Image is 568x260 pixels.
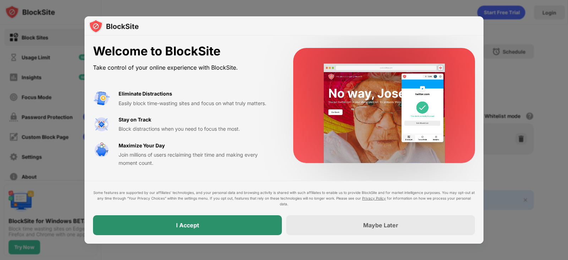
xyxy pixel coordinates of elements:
[119,116,151,124] div: Stay on Track
[93,190,475,207] div: Some features are supported by our affiliates’ technologies, and your personal data and browsing ...
[93,63,276,73] div: Take control of your online experience with BlockSite.
[89,19,139,33] img: logo-blocksite.svg
[93,44,276,59] div: Welcome to BlockSite
[119,151,276,167] div: Join millions of users reclaiming their time and making every moment count.
[119,90,172,98] div: Eliminate Distractions
[93,142,110,159] img: value-safe-time.svg
[119,142,165,150] div: Maximize Your Day
[93,90,110,107] img: value-avoid-distractions.svg
[362,196,386,200] a: Privacy Policy
[363,222,398,229] div: Maybe Later
[119,125,276,133] div: Block distractions when you need to focus the most.
[93,116,110,133] img: value-focus.svg
[119,99,276,107] div: Easily block time-wasting sites and focus on what truly matters.
[176,222,199,229] div: I Accept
